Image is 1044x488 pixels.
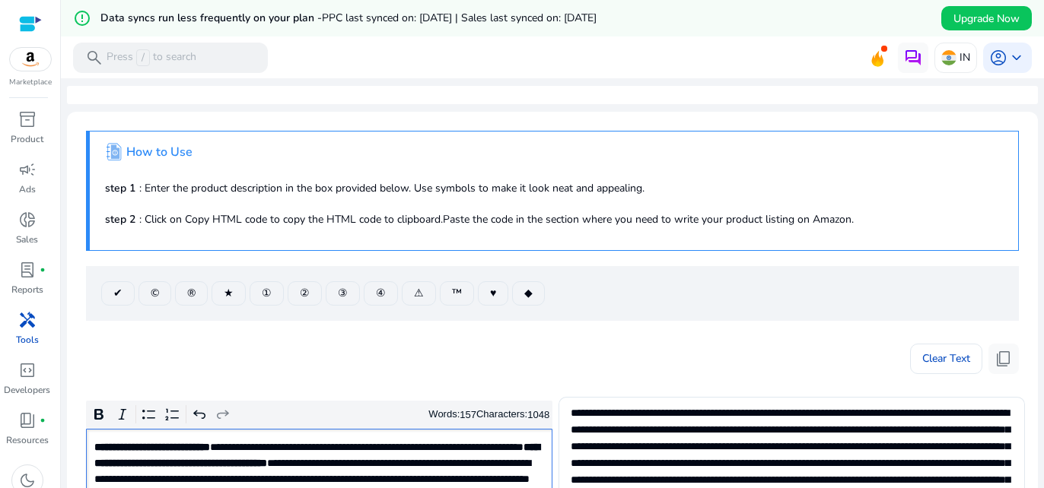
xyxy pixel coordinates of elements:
[402,281,436,306] button: ⚠
[326,281,360,306] button: ③
[16,333,39,347] p: Tools
[18,211,37,229] span: donut_small
[376,285,386,301] span: ④
[18,361,37,379] span: code_blocks
[86,401,552,429] div: Editor toolbar
[322,11,597,25] span: PPC last synced on: [DATE] | Sales last synced on: [DATE]
[941,50,956,65] img: in.svg
[11,132,43,146] p: Product
[922,344,970,374] span: Clear Text
[10,48,51,71] img: amazon.svg
[953,11,1020,27] span: Upgrade Now
[73,9,91,27] mat-icon: error_outline
[85,49,103,67] span: search
[960,44,970,71] p: IN
[101,281,135,306] button: ✔
[18,261,37,279] span: lab_profile
[175,281,208,306] button: ®
[4,383,50,397] p: Developers
[16,233,38,246] p: Sales
[11,283,43,296] p: Reports
[136,49,150,66] span: /
[250,281,284,306] button: ①
[995,350,1013,368] span: content_copy
[941,6,1032,30] button: Upgrade Now
[105,181,135,195] b: step 1
[428,405,549,424] div: Words: Characters:
[527,409,549,420] label: 1048
[18,110,37,128] span: inventory_2
[107,49,196,66] p: Press to search
[19,182,36,196] p: Ads
[187,285,196,301] span: ®
[18,411,37,429] span: book_4
[300,285,310,301] span: ②
[988,344,1019,374] button: content_copy
[1007,49,1026,67] span: keyboard_arrow_down
[262,285,272,301] span: ①
[338,285,348,301] span: ③
[452,285,462,301] span: ™
[40,417,46,423] span: fiber_manual_record
[478,281,508,306] button: ♥
[460,409,476,420] label: 157
[288,281,322,306] button: ②
[100,12,597,25] h5: Data syncs run less frequently on your plan -
[105,180,1003,196] p: : Enter the product description in the box provided below. Use symbols to make it look neat and a...
[151,285,159,301] span: ©
[224,285,234,301] span: ★
[524,285,533,301] span: ◆
[414,285,424,301] span: ⚠
[18,160,37,179] span: campaign
[126,145,193,160] h4: How to Use
[910,344,982,374] button: Clear Text
[9,77,52,88] p: Marketplace
[40,267,46,273] span: fiber_manual_record
[440,281,474,306] button: ™
[490,285,496,301] span: ♥
[6,433,49,447] p: Resources
[138,281,171,306] button: ©
[512,281,545,306] button: ◆
[989,49,1007,67] span: account_circle
[364,281,398,306] button: ④
[212,281,246,306] button: ★
[113,285,123,301] span: ✔
[105,211,1003,227] p: : Click on Copy HTML code to copy the HTML code to clipboard.Paste the code in the section where ...
[105,212,135,227] b: step 2
[18,311,37,329] span: handyman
